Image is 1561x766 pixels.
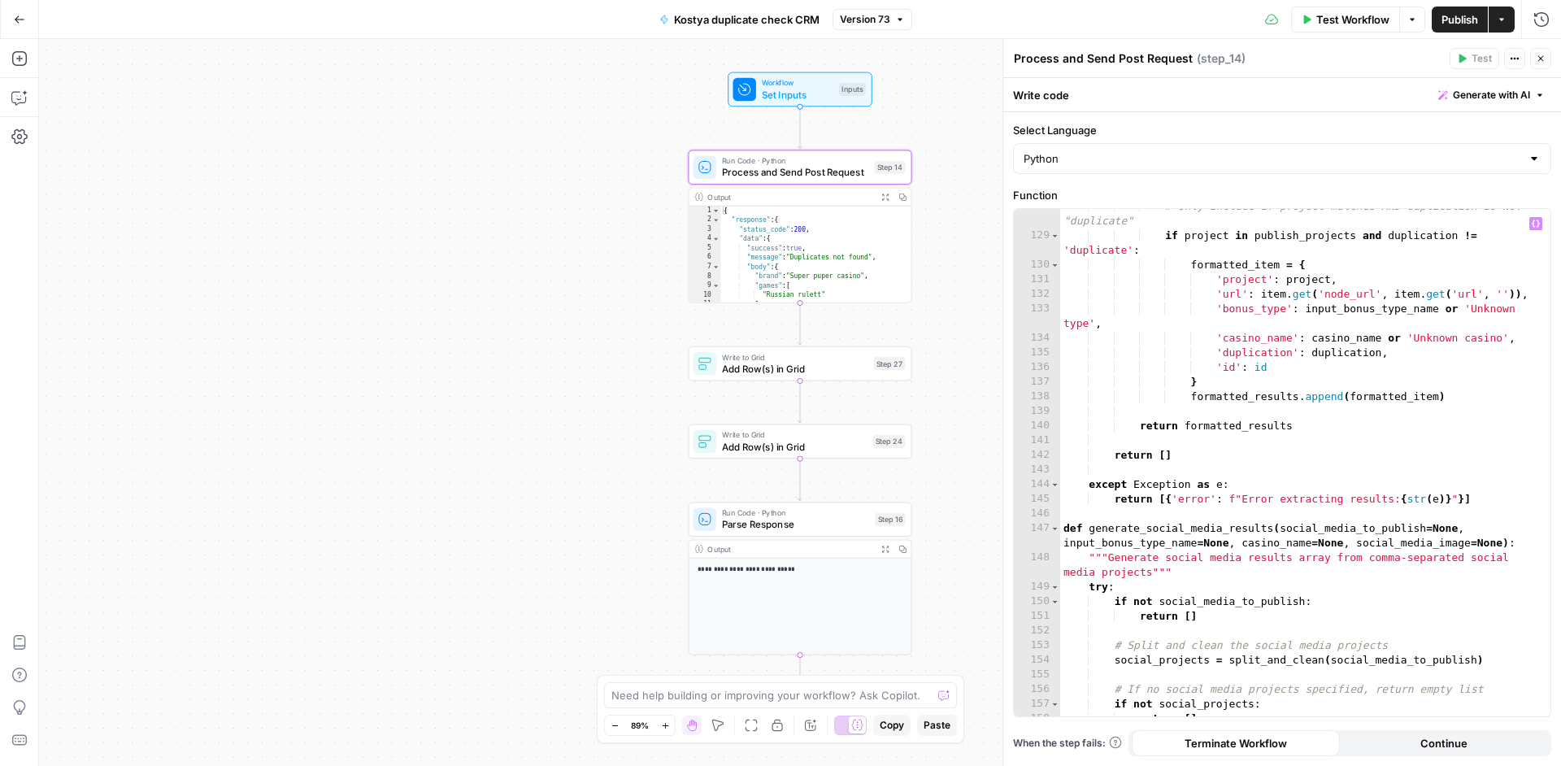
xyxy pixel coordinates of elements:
button: Copy [873,715,911,736]
span: ( step_14 ) [1197,50,1246,67]
div: Step 24 [873,435,906,448]
div: 149 [1014,580,1060,594]
span: Run Code · Python [722,507,869,519]
span: Toggle code folding, rows 1 through 31 [712,207,720,216]
div: 135 [1014,346,1060,360]
div: 154 [1014,653,1060,668]
div: 139 [1014,404,1060,419]
span: Run Code · Python [722,155,868,167]
label: Function [1013,187,1551,203]
div: 157 [1014,697,1060,712]
div: 150 [1014,594,1060,609]
span: Toggle code folding, rows 149 through 171 [1050,580,1059,594]
div: 156 [1014,682,1060,697]
button: Generate with AI [1432,85,1551,106]
div: Step 16 [875,513,905,526]
span: Process and Send Post Request [722,165,868,180]
input: Python [1024,150,1521,167]
div: Write to GridAdd Row(s) in GridStep 27 [688,346,911,381]
div: 4 [689,234,720,244]
div: 133 [1014,302,1060,331]
span: Toggle code folding, rows 130 through 137 [1050,258,1059,272]
span: Set Inputs [762,87,833,102]
div: 147 [1014,521,1060,551]
div: 137 [1014,375,1060,390]
div: 143 [1014,463,1060,477]
div: 130 [1014,258,1060,272]
button: Version 73 [833,9,912,30]
div: Write to GridAdd Row(s) in GridStep 24 [688,424,911,459]
div: 145 [1014,492,1060,507]
div: Output [707,543,872,555]
span: Toggle code folding, rows 144 through 145 [1050,477,1059,492]
div: 142 [1014,448,1060,463]
div: 11 [689,300,720,310]
span: Test [1472,51,1492,66]
button: Continue [1340,730,1548,756]
div: 138 [1014,390,1060,404]
span: Copy [880,718,904,733]
span: Paste [924,718,950,733]
div: 7 [689,263,720,272]
span: Toggle code folding, rows 147 through 174 [1050,521,1059,536]
button: Kostya duplicate check CRM [650,7,829,33]
div: 132 [1014,287,1060,302]
div: Step 27 [874,357,906,370]
g: Edge from start to step_14 [798,107,802,148]
span: Generate with AI [1453,88,1530,102]
div: 152 [1014,624,1060,638]
div: 151 [1014,609,1060,624]
span: Write to Grid [722,351,867,363]
div: 5 [689,244,720,254]
label: Select Language [1013,122,1551,138]
span: Parse Response [722,517,869,532]
div: Output [707,191,872,202]
div: 129 [1014,228,1060,258]
span: Write to Grid [722,429,867,441]
span: Terminate Workflow [1185,735,1287,751]
div: 158 [1014,712,1060,726]
span: Toggle code folding, rows 2 through 19 [712,215,720,225]
span: Test Workflow [1316,11,1389,28]
div: 136 [1014,360,1060,375]
span: Version 73 [840,12,890,27]
g: Edge from step_14 to step_27 [798,303,802,345]
span: Add Row(s) in Grid [722,439,867,454]
button: Publish [1432,7,1488,33]
div: 153 [1014,638,1060,653]
span: Toggle code folding, rows 129 through 138 [1050,228,1059,243]
div: 8 [689,272,720,281]
a: When the step fails: [1013,736,1122,751]
span: Publish [1441,11,1478,28]
button: Test Workflow [1291,7,1399,33]
span: Kostya duplicate check CRM [674,11,820,28]
span: Toggle code folding, rows 4 through 18 [712,234,720,244]
span: Toggle code folding, rows 7 through 17 [712,263,720,272]
div: 3 [689,225,720,235]
div: 1 [689,207,720,216]
div: 131 [1014,272,1060,287]
div: 134 [1014,331,1060,346]
g: Edge from step_24 to step_16 [798,459,802,500]
div: 2 [689,215,720,225]
span: 89% [631,719,649,732]
div: 9 [689,281,720,291]
div: 6 [689,253,720,263]
div: 155 [1014,668,1060,682]
div: 144 [1014,477,1060,492]
div: 140 [1014,419,1060,433]
g: Edge from step_27 to step_24 [798,381,802,422]
div: 10 [689,290,720,300]
textarea: Process and Send Post Request [1014,50,1193,67]
span: Add Row(s) in Grid [722,361,867,376]
button: Paste [917,715,957,736]
span: Toggle code folding, rows 9 through 11 [712,281,720,291]
div: WorkflowSet InputsInputs [688,72,911,107]
button: Test [1450,48,1499,69]
div: 128 [1014,199,1060,228]
div: Step 14 [874,161,905,174]
div: Write code [1003,78,1561,111]
span: Workflow [762,77,833,89]
div: 141 [1014,433,1060,448]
